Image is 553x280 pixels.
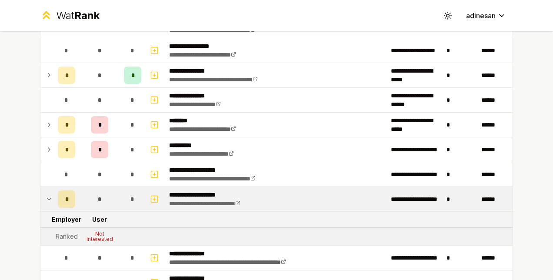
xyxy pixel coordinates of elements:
[54,212,79,227] td: Employer
[82,231,117,242] div: Not Interested
[74,9,100,22] span: Rank
[40,9,100,23] a: WatRank
[466,10,496,21] span: adinesan
[56,232,78,241] div: Ranked
[56,9,100,23] div: Wat
[459,8,513,23] button: adinesan
[79,212,120,227] td: User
